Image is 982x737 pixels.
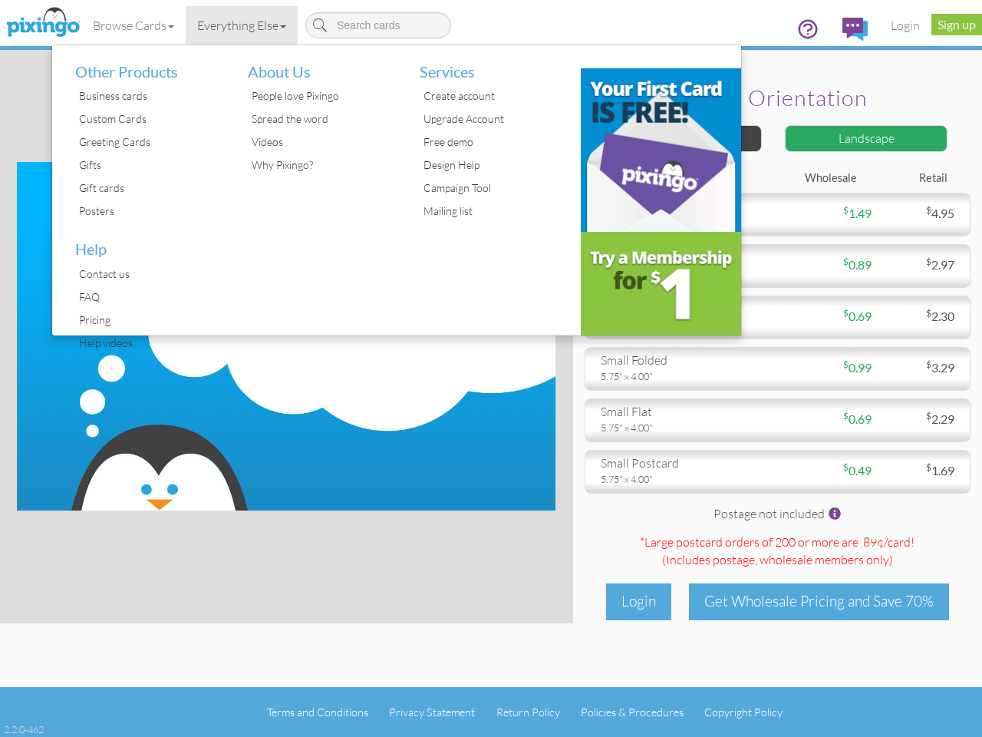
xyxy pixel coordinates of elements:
[408,45,569,85] li: Services
[248,154,397,177] div: Why Pixingo?
[777,170,868,187] div: Wholesale
[926,307,931,319] sup: $
[389,706,475,719] a: Privacy Statement
[248,84,397,107] div: People love Pixingo
[606,583,671,620] div: Login
[248,107,397,131] div: Spread the word
[872,308,966,326] div: 2.30
[420,107,569,131] div: Upgrade Account
[879,6,931,45] a: Login
[581,232,742,335] img: e3c53f66-4b0a-4d43-9253-35934b16df62.png
[248,131,397,154] div: Videos
[75,131,225,154] div: Greeting Cards
[931,14,982,35] a: Sign up
[420,154,569,177] div: Design Help
[843,463,872,478] span: 0.49
[704,706,783,719] a: Copyright Policy
[75,332,225,355] div: Help videos
[689,583,949,620] div: Get Wholesale Pricing and Save 70%
[2,4,84,42] img: pixingo logo
[305,12,451,38] input: Search cards
[581,68,742,232] img: b31c39d9-a6cc-4959-841f-c4fb373484ab.png
[604,86,944,111] h2: Select orientation
[872,462,966,480] div: 1.69
[4,722,44,736] div: 2.2.0-462
[267,706,368,719] a: Terms and Conditions
[585,505,970,526] div: Postage not included
[75,200,225,223] div: Posters
[843,461,849,473] sup: $
[843,256,849,267] sup: $
[843,359,849,370] sup: $
[75,286,225,309] div: FAQ
[601,352,766,369] div: small folded
[601,403,766,421] div: small flat
[581,706,684,719] a: Policies & Procedures
[843,309,872,323] span: 0.69
[601,454,766,472] div: small postcard
[601,369,766,383] div: 5.75" x 4.00"
[843,206,872,220] span: 1.49
[64,45,225,85] li: Other Products
[872,411,966,428] div: 2.29
[926,256,931,267] sup: $
[75,84,225,107] div: Business cards
[868,170,959,187] div: Retail
[17,162,555,511] img: create-your-own-landscape.jpg
[601,472,766,486] div: 5.75" x 4.00"
[843,204,849,216] sup: $
[843,307,849,319] sup: $
[843,410,849,421] sup: $
[926,410,931,421] sup: $
[601,421,766,435] div: 5.75" x 4.00"
[75,309,225,332] div: Pricing
[420,131,569,154] div: Free demo
[585,534,970,572] div: *Large postcard orders of 200 or more are .89¢/card! (Includes postage )
[981,736,982,737] iframe: Chat
[843,411,872,426] span: 0.69
[420,177,569,200] div: Campaign Tool
[926,204,931,216] sup: $
[755,552,889,567] span: , wholesale members only
[236,45,397,85] li: About Us
[842,18,868,41] img: comments.svg
[785,125,947,152] div: Landscape
[926,359,931,370] sup: $
[420,84,569,107] div: Create account
[420,200,569,223] div: Mailing list
[872,256,966,274] div: 2.97
[64,223,225,263] li: Help
[75,177,225,200] div: Gift cards
[75,263,225,286] div: Contact us
[186,6,298,45] a: Everything Else
[843,360,872,375] span: 0.99
[872,205,966,223] div: 4.95
[81,6,186,45] a: Browse Cards
[75,107,225,131] div: Custom Cards
[872,359,966,377] div: 3.29
[926,461,931,473] sup: $
[75,154,225,177] div: Gifts
[843,257,872,272] span: 0.89
[496,706,560,719] a: Return Policy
